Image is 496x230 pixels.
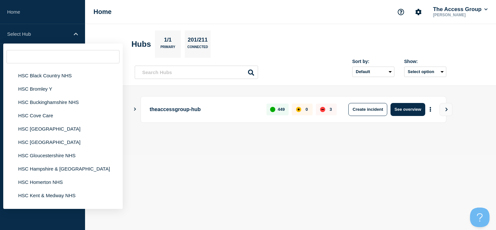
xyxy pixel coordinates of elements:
[440,103,453,116] button: View
[135,66,258,79] input: Search Hubs
[150,103,259,116] p: theaccessgroup-hub
[352,59,394,64] div: Sort by:
[3,122,123,135] li: HSC [GEOGRAPHIC_DATA]
[3,69,123,82] li: HSC Black Country NHS
[278,107,285,112] p: 449
[320,107,325,112] div: down
[185,37,210,45] p: 201/211
[133,107,137,112] button: Show Connected Hubs
[3,96,123,109] li: HSC Buckinghamshire NHS
[3,109,123,122] li: HSC Cove Care
[394,5,408,19] button: Support
[404,67,446,77] button: Select option
[348,103,387,116] button: Create incident
[270,107,275,112] div: up
[432,6,489,13] button: The Access Group
[470,208,490,227] iframe: Help Scout Beacon - Open
[305,107,308,112] p: 0
[432,13,489,17] p: [PERSON_NAME]
[3,82,123,96] li: HSC Bromley Y
[162,37,174,45] p: 1/1
[3,202,123,215] li: HSC Kent Community NHS
[3,175,123,189] li: HSC Homerton NHS
[160,45,175,52] p: Primary
[391,103,425,116] button: See overview
[329,107,332,112] p: 3
[3,149,123,162] li: HSC Gloucestershire NHS
[93,8,112,16] h1: Home
[352,67,394,77] select: Sort by
[3,189,123,202] li: HSC Kent & Medway NHS
[296,107,301,112] div: affected
[7,31,69,37] p: Select Hub
[3,135,123,149] li: HSC [GEOGRAPHIC_DATA]
[426,103,435,115] button: More actions
[412,5,425,19] button: Account settings
[3,162,123,175] li: HSC Hampshire & [GEOGRAPHIC_DATA]
[131,40,151,49] h2: Hubs
[404,59,446,64] div: Show:
[187,45,208,52] p: Connected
